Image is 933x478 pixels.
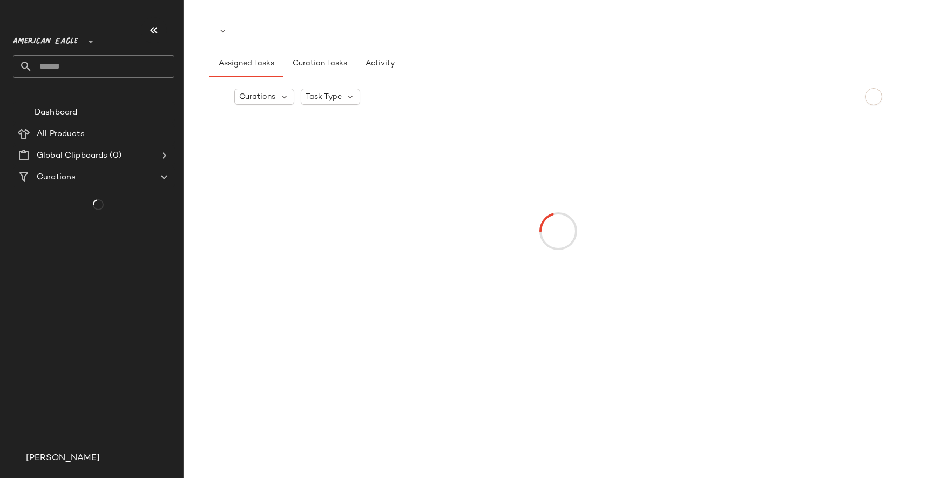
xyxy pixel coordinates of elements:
span: Curation Tasks [292,59,347,68]
span: Activity [365,59,395,68]
span: Curations [37,171,76,184]
span: Curations [239,91,275,103]
span: Task Type [306,91,342,103]
span: (0) [107,150,121,162]
span: American Eagle [13,29,78,49]
span: [PERSON_NAME] [26,452,100,465]
span: All Products [37,128,85,140]
span: Assigned Tasks [218,59,274,68]
span: Dashboard [35,106,77,119]
span: Global Clipboards [37,150,107,162]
